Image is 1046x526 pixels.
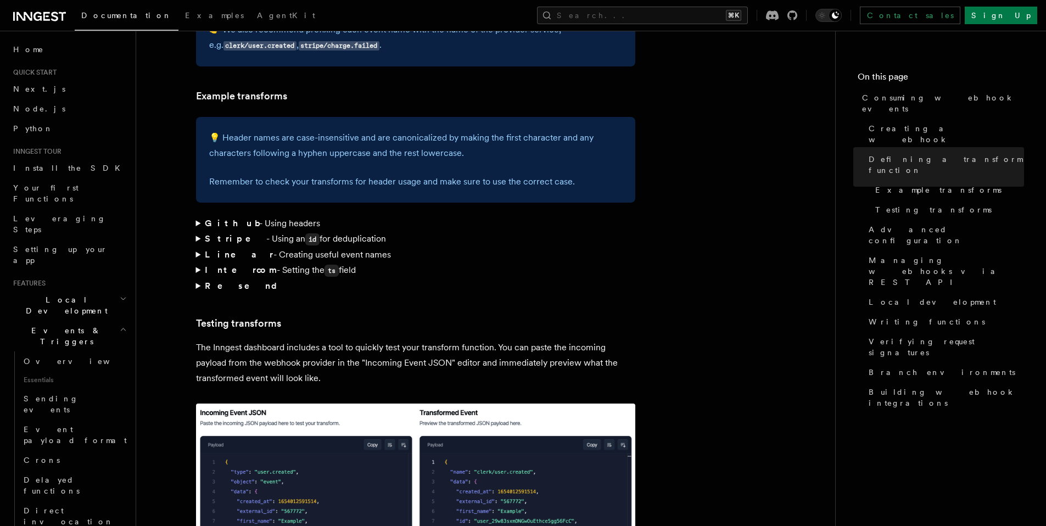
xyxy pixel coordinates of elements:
a: Overview [19,351,129,371]
span: Features [9,279,46,288]
span: Writing functions [869,316,985,327]
summary: Linear- Creating useful event names [196,247,635,262]
span: AgentKit [257,11,315,20]
p: 👉 We also recommend prefixing each event name with the name of the provider service, e.g. , . [209,22,622,53]
h4: On this page [858,70,1024,88]
span: Verifying request signatures [869,336,1024,358]
span: Example transforms [875,184,1002,195]
code: clerk/user.created [223,41,297,51]
code: stripe/charge.failed [299,41,379,51]
a: Managing webhooks via REST API [864,250,1024,292]
span: Your first Functions [13,183,79,203]
summary: Stripe- Using anidfor deduplication [196,231,635,247]
a: Testing transforms [196,316,281,331]
a: Documentation [75,3,178,31]
span: Next.js [13,85,65,93]
a: Branch environments [864,362,1024,382]
span: Consuming webhook events [862,92,1024,114]
span: Documentation [81,11,172,20]
kbd: ⌘K [726,10,741,21]
a: Local development [864,292,1024,312]
span: Managing webhooks via REST API [869,255,1024,288]
a: AgentKit [250,3,322,30]
span: Crons [24,456,60,465]
a: Leveraging Steps [9,209,129,239]
a: Sending events [19,389,129,419]
button: Search...⌘K [537,7,748,24]
a: Install the SDK [9,158,129,178]
summary: Resend [196,278,635,294]
span: Home [13,44,44,55]
span: Branch environments [869,367,1015,378]
span: Leveraging Steps [13,214,106,234]
span: Essentials [19,371,129,389]
span: Events & Triggers [9,325,120,347]
span: Testing transforms [875,204,992,215]
span: Event payload format [24,425,127,445]
a: Example transforms [871,180,1024,200]
span: Direct invocation [24,506,114,526]
span: Quick start [9,68,57,77]
a: Advanced configuration [864,220,1024,250]
span: Building webhook integrations [869,387,1024,409]
a: Defining a transform function [864,149,1024,180]
a: Building webhook integrations [864,382,1024,413]
a: Delayed functions [19,470,129,501]
span: Sending events [24,394,79,414]
a: Setting up your app [9,239,129,270]
summary: Intercom- Setting thetsfield [196,262,635,278]
span: Creating a webhook [869,123,1024,145]
span: Overview [24,357,137,366]
a: Your first Functions [9,178,129,209]
p: Remember to check your transforms for header usage and make sure to use the correct case. [209,174,622,189]
strong: Resend [205,281,286,291]
span: Defining a transform function [869,154,1024,176]
a: Python [9,119,129,138]
a: Home [9,40,129,59]
button: Local Development [9,290,129,321]
a: Crons [19,450,129,470]
span: Node.js [13,104,65,113]
strong: Linear [205,249,273,260]
code: id [305,233,320,245]
p: 💡 Header names are case-insensitive and are canonicalized by making the first character and any c... [209,130,622,161]
a: Consuming webhook events [858,88,1024,119]
strong: Intercom [205,265,277,275]
span: Delayed functions [24,475,80,495]
span: Inngest tour [9,147,61,156]
a: Next.js [9,79,129,99]
summary: Github- Using headers [196,216,635,231]
button: Toggle dark mode [815,9,842,22]
a: Testing transforms [871,200,1024,220]
strong: Stripe [205,233,266,244]
a: Writing functions [864,312,1024,332]
span: Setting up your app [13,245,108,265]
a: Contact sales [860,7,960,24]
span: Install the SDK [13,164,127,172]
a: Event payload format [19,419,129,450]
a: Verifying request signatures [864,332,1024,362]
strong: Github [205,218,259,228]
a: Sign Up [965,7,1037,24]
button: Events & Triggers [9,321,129,351]
a: Examples [178,3,250,30]
a: Example transforms [196,88,287,104]
span: Advanced configuration [869,224,1024,246]
span: Local Development [9,294,120,316]
span: Python [13,124,53,133]
span: Examples [185,11,244,20]
a: Creating a webhook [864,119,1024,149]
p: The Inngest dashboard includes a tool to quickly test your transform function. You can paste the ... [196,340,635,386]
a: Node.js [9,99,129,119]
code: ts [325,265,339,277]
span: Local development [869,296,996,307]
